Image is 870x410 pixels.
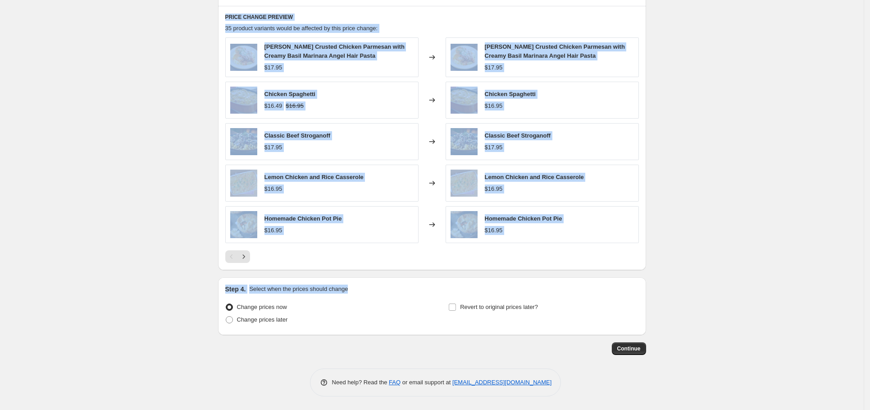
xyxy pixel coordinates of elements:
[225,250,250,263] nav: Pagination
[225,14,639,21] h6: PRICE CHANGE PREVIEW
[230,211,257,238] img: chicken_pot_pie_80x.jpeg
[264,143,282,152] div: $17.95
[617,345,641,352] span: Continue
[225,285,246,294] h2: Step 4.
[389,379,401,386] a: FAQ
[485,101,503,111] div: $16.95
[485,226,503,235] div: $16.95
[451,211,478,238] img: chicken_pot_pie_80x.jpeg
[452,379,551,386] a: [EMAIL_ADDRESS][DOMAIN_NAME]
[485,91,536,97] span: Chicken Spaghetti
[332,379,389,386] span: Need help? Read the
[264,174,364,180] span: Lemon Chicken and Rice Casserole
[451,87,478,114] img: Southwestern-Chicken-Spaghetti_80x.jpg
[264,63,282,72] div: $17.95
[230,170,257,197] img: artichoke_casserole_80x.jpg
[264,91,315,97] span: Chicken Spaghetti
[485,174,584,180] span: Lemon Chicken and Rice Casserole
[451,44,478,71] img: Chicken-Parmesan-2_80x.jpg
[237,316,288,323] span: Change prices later
[230,87,257,114] img: Southwestern-Chicken-Spaghetti_80x.jpg
[264,132,331,139] span: Classic Beef Stroganoff
[249,285,348,294] p: Select when the prices should change
[485,143,503,152] div: $17.95
[264,215,342,222] span: Homemade Chicken Pot Pie
[485,43,625,59] span: [PERSON_NAME] Crusted Chicken Parmesan with Creamy Basil Marinara Angel Hair Pasta
[485,132,551,139] span: Classic Beef Stroganoff
[237,250,250,263] button: Next
[286,101,304,111] strike: $16.95
[460,304,538,310] span: Revert to original prices later?
[612,342,646,355] button: Continue
[485,215,562,222] span: Homemade Chicken Pot Pie
[264,43,405,59] span: [PERSON_NAME] Crusted Chicken Parmesan with Creamy Basil Marinara Angel Hair Pasta
[237,304,287,310] span: Change prices now
[230,128,257,155] img: Classic_Beef_Stroganoff_80x.png
[451,128,478,155] img: Classic_Beef_Stroganoff_80x.png
[264,226,282,235] div: $16.95
[485,63,503,72] div: $17.95
[230,44,257,71] img: Chicken-Parmesan-2_80x.jpg
[264,101,282,111] div: $16.49
[264,184,282,193] div: $16.95
[401,379,452,386] span: or email support at
[451,170,478,197] img: artichoke_casserole_80x.jpg
[485,184,503,193] div: $16.95
[225,25,378,32] span: 35 product variants would be affected by this price change:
